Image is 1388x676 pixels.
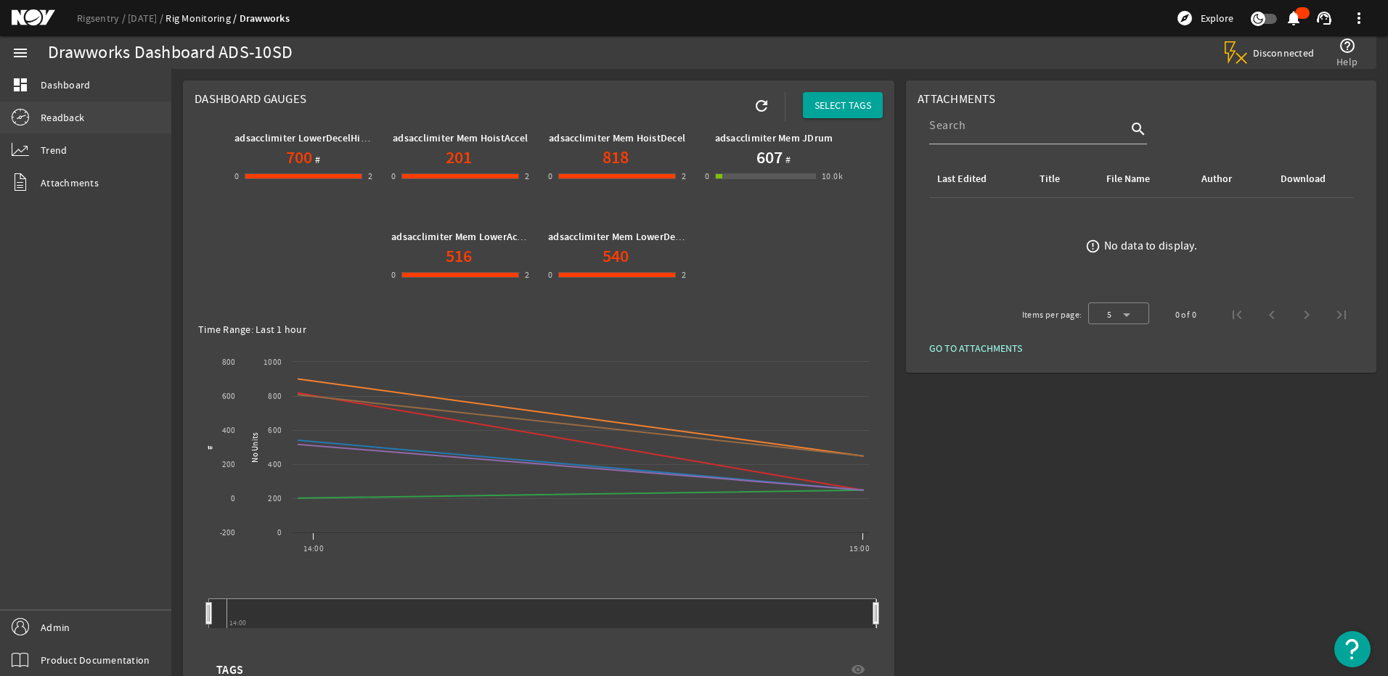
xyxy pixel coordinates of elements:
[1040,171,1060,187] div: Title
[391,268,396,282] div: 0
[753,97,770,115] mat-icon: refresh
[1201,11,1233,25] span: Explore
[603,146,629,169] h1: 818
[220,527,236,538] text: -200
[231,493,235,504] text: 0
[41,176,99,190] span: Attachments
[195,340,876,565] svg: Chart title
[783,152,791,167] span: #
[715,131,833,145] b: adsacclimiter Mem JDrum
[446,244,472,268] h1: 516
[48,46,293,60] div: Drawworks Dashboard ADS-10SD
[548,230,688,244] b: adsacclimiter Mem LowerDecel
[1037,171,1086,187] div: Title
[268,391,282,402] text: 800
[41,653,150,667] span: Product Documentation
[1253,46,1315,59] span: Disconnected
[1285,9,1302,27] mat-icon: notifications
[268,425,282,436] text: 600
[1336,54,1358,69] span: Help
[1175,308,1196,322] div: 0 of 0
[815,98,871,112] span: SELECT TAGS
[1339,37,1356,54] mat-icon: help_outline
[41,620,70,635] span: Admin
[166,12,239,25] a: Rig Monitoring
[682,268,686,282] div: 2
[268,493,282,504] text: 200
[128,12,166,25] a: [DATE]
[1176,9,1193,27] mat-icon: explore
[446,146,472,169] h1: 201
[1170,7,1239,30] button: Explore
[234,131,394,145] b: adsacclimiter LowerDecelHiKFactor
[222,391,236,402] text: 600
[41,78,90,92] span: Dashboard
[705,169,709,184] div: 0
[77,12,128,25] a: Rigsentry
[268,459,282,470] text: 400
[682,169,686,184] div: 2
[195,91,306,107] span: Dashboard Gauges
[41,110,84,125] span: Readback
[803,92,883,118] button: SELECT TAGS
[312,152,320,167] span: #
[240,12,290,25] a: Drawworks
[549,131,685,145] b: adsacclimiter Mem HoistDecel
[1199,171,1261,187] div: Author
[12,44,29,62] mat-icon: menu
[525,169,529,184] div: 2
[756,146,783,169] h1: 607
[393,131,528,145] b: adsacclimiter Mem HoistAccel
[822,169,843,184] div: 10.0k
[548,169,552,184] div: 0
[849,543,870,554] text: 15:00
[929,117,1127,134] input: Search
[41,143,67,157] span: Trend
[234,169,239,184] div: 0
[548,268,552,282] div: 0
[368,169,372,184] div: 2
[1342,1,1376,36] button: more_vert
[1085,239,1101,254] mat-icon: error_outline
[264,357,282,368] text: 1000
[929,341,1022,355] span: GO TO ATTACHMENTS
[12,76,29,94] mat-icon: dashboard
[525,268,529,282] div: 2
[1106,171,1150,187] div: File Name
[1130,120,1147,138] i: search
[222,425,236,436] text: 400
[286,146,312,169] h1: 700
[603,244,629,268] h1: 540
[918,335,1034,361] button: GO TO ATTACHMENTS
[1334,631,1371,667] button: Open Resource Center
[1104,171,1182,187] div: File Name
[937,171,987,187] div: Last Edited
[1022,308,1082,322] div: Items per page:
[277,527,282,538] text: 0
[205,445,216,449] text: #
[250,432,261,463] text: No Units
[1104,239,1197,253] div: No data to display.
[918,91,995,107] span: Attachments
[222,357,236,368] text: 800
[935,171,1020,187] div: Last Edited
[222,459,236,470] text: 200
[391,230,530,244] b: adsacclimiter Mem LowerAccel
[391,169,396,184] div: 0
[1281,171,1326,187] div: Download
[303,543,324,554] text: 14:00
[1201,171,1232,187] div: Author
[1315,9,1333,27] mat-icon: support_agent
[198,322,879,337] div: Time Range: Last 1 hour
